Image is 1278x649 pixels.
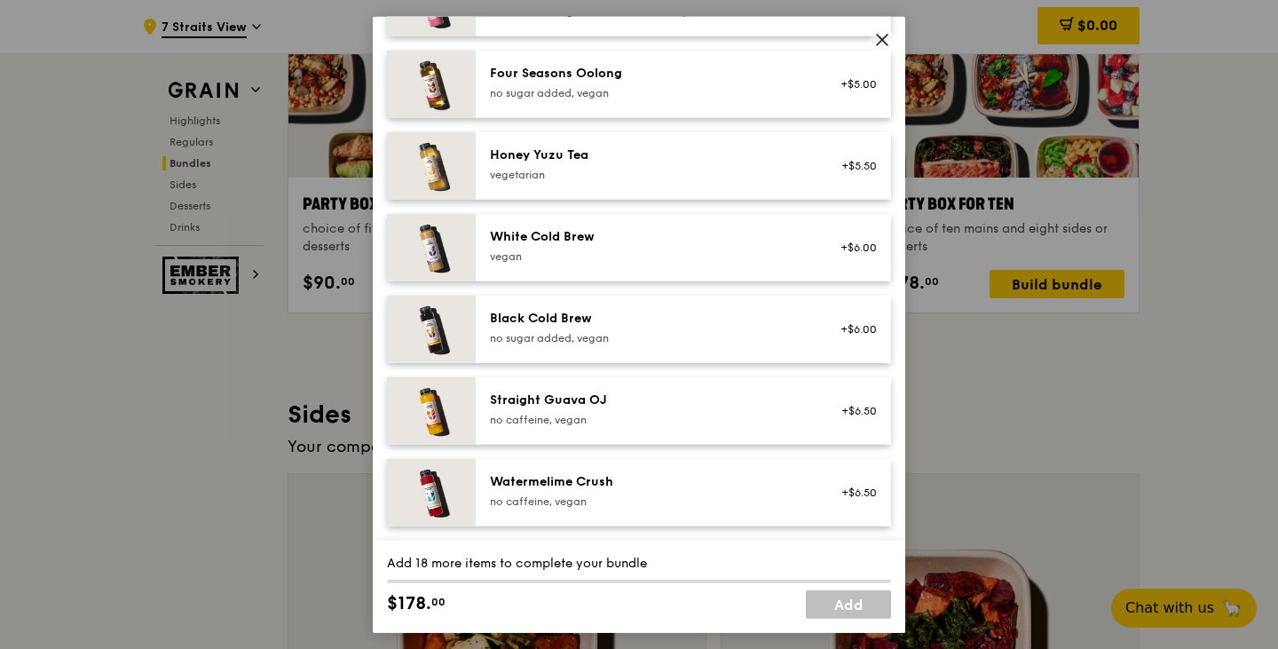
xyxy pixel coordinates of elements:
[830,76,877,91] div: +$5.00
[490,227,809,245] div: White Cold Brew
[431,595,446,609] span: 00
[387,458,476,526] img: daily_normal_HORZ-watermelime-crush.jpg
[830,403,877,417] div: +$6.50
[830,240,877,254] div: +$6.00
[387,131,476,199] img: daily_normal_honey-yuzu-tea.jpg
[490,412,809,426] div: no caffeine, vegan
[830,485,877,499] div: +$6.50
[387,590,431,617] span: $178.
[490,249,809,263] div: vegan
[490,85,809,99] div: no sugar added, vegan
[490,64,809,82] div: Four Seasons Oolong
[387,50,476,117] img: daily_normal_HORZ-four-seasons-oolong.jpg
[830,158,877,172] div: +$5.50
[490,330,809,344] div: no sugar added, vegan
[387,376,476,444] img: daily_normal_HORZ-straight-guava-OJ.jpg
[490,146,809,163] div: Honey Yuzu Tea
[490,309,809,327] div: Black Cold Brew
[830,321,877,336] div: +$6.00
[387,213,476,281] img: daily_normal_HORZ-white-cold-brew.jpg
[490,472,809,490] div: Watermelime Crush
[806,590,891,619] a: Add
[490,494,809,508] div: no caffeine, vegan
[387,555,891,573] div: Add 18 more items to complete your bundle
[490,167,809,181] div: vegetarian
[387,295,476,362] img: daily_normal_HORZ-black-cold-brew.jpg
[490,391,809,408] div: Straight Guava OJ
